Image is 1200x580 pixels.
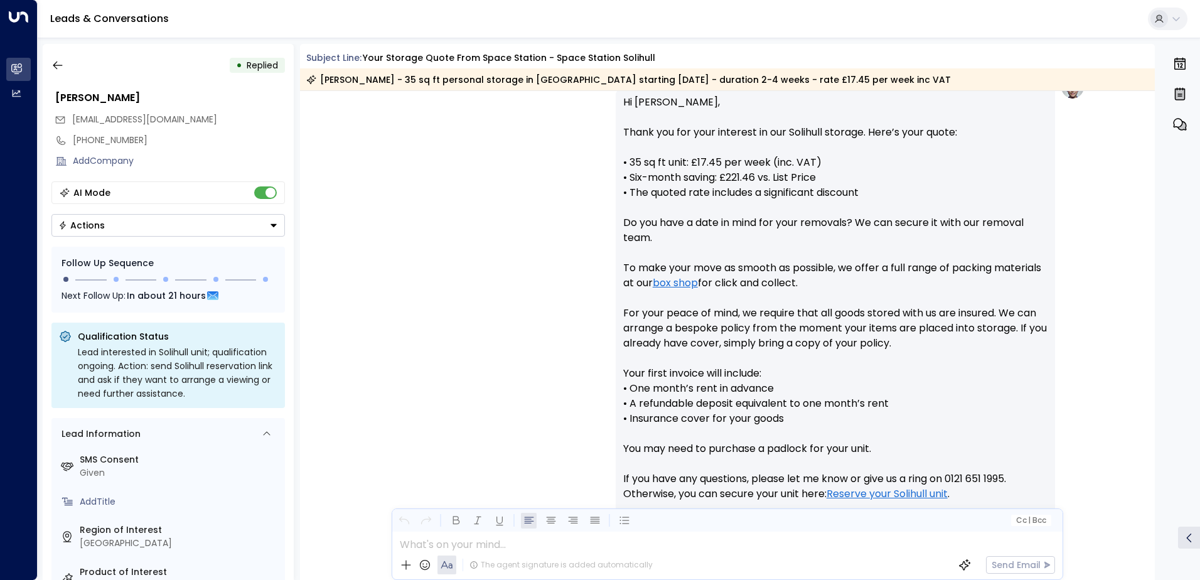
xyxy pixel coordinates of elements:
div: [PHONE_NUMBER] [73,134,285,147]
label: Product of Interest [80,566,280,579]
div: Follow Up Sequence [62,257,275,270]
div: Next Follow Up: [62,289,275,303]
label: SMS Consent [80,453,280,466]
button: Redo [418,513,434,529]
span: raheemsamsonadeyemi@gmail.com [72,113,217,126]
div: AddCompany [73,154,285,168]
a: box shop [653,276,698,291]
div: [GEOGRAPHIC_DATA] [80,537,280,550]
span: | [1028,516,1031,525]
div: Lead interested in Solihull unit; qualification ongoing. Action: send Solihull reservation link a... [78,345,277,400]
p: Qualification Status [78,330,277,343]
div: Actions [58,220,105,231]
label: Region of Interest [80,524,280,537]
div: [PERSON_NAME] [55,90,285,105]
a: Leads & Conversations [50,11,169,26]
div: AddTitle [80,495,280,508]
button: Undo [396,513,412,529]
button: Cc|Bcc [1010,515,1051,527]
span: Subject Line: [306,51,362,64]
p: Hi [PERSON_NAME], Thank you for your interest in our Solihull storage. Here’s your quote: • 35 sq... [623,95,1047,517]
button: Actions [51,214,285,237]
div: [PERSON_NAME] - 35 sq ft personal storage in [GEOGRAPHIC_DATA] starting [DATE] - duration 2-4 wee... [306,73,951,86]
span: Cc Bcc [1015,516,1046,525]
div: Your storage quote from Space Station - Space Station Solihull [363,51,655,65]
a: Reserve your Solihull unit [827,486,948,502]
span: Replied [247,59,278,72]
span: [EMAIL_ADDRESS][DOMAIN_NAME] [72,113,217,126]
div: Button group with a nested menu [51,214,285,237]
div: AI Mode [73,186,110,199]
div: Given [80,466,280,480]
div: The agent signature is added automatically [469,559,653,571]
span: In about 21 hours [127,289,206,303]
div: • [236,54,242,77]
div: Lead Information [57,427,141,441]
